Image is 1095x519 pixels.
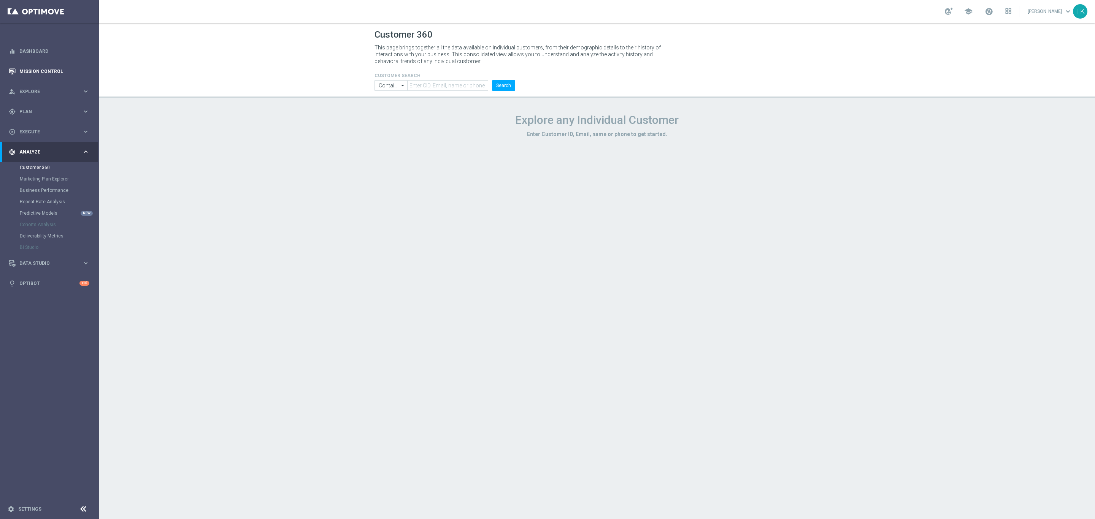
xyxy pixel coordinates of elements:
a: Business Performance [20,187,79,193]
div: TK [1073,4,1087,19]
div: Analyze [9,149,82,155]
div: NEW [81,211,93,216]
a: Deliverability Metrics [20,233,79,239]
button: track_changes Analyze keyboard_arrow_right [8,149,90,155]
div: Predictive Models [20,207,98,219]
div: Mission Control [9,61,89,81]
div: Plan [9,108,82,115]
i: keyboard_arrow_right [82,148,89,155]
span: Analyze [19,150,82,154]
button: Data Studio keyboard_arrow_right [8,260,90,266]
i: keyboard_arrow_right [82,88,89,95]
div: Execute [9,128,82,135]
i: gps_fixed [9,108,16,115]
a: Settings [18,507,41,511]
a: Repeat Rate Analysis [20,199,79,205]
span: Execute [19,130,82,134]
div: Cohorts Analysis [20,219,98,230]
a: Mission Control [19,61,89,81]
p: This page brings together all the data available on individual customers, from their demographic ... [375,44,667,65]
i: lightbulb [9,280,16,287]
div: Optibot [9,273,89,293]
div: Business Performance [20,185,98,196]
i: keyboard_arrow_right [82,128,89,135]
i: equalizer [9,48,16,55]
h4: CUSTOMER SEARCH [375,73,515,78]
button: person_search Explore keyboard_arrow_right [8,89,90,95]
button: Search [492,80,515,91]
input: Enter CID, Email, name or phone [407,80,488,91]
button: play_circle_outline Execute keyboard_arrow_right [8,129,90,135]
a: Dashboard [19,41,89,61]
span: Explore [19,89,82,94]
div: Dashboard [9,41,89,61]
div: BI Studio [20,242,98,253]
a: Marketing Plan Explorer [20,176,79,182]
i: keyboard_arrow_right [82,259,89,267]
a: Customer 360 [20,165,79,171]
span: Plan [19,109,82,114]
h1: Customer 360 [375,29,819,40]
div: Customer 360 [20,162,98,173]
div: Marketing Plan Explorer [20,173,98,185]
div: +10 [79,281,89,286]
span: school [964,7,973,16]
div: Deliverability Metrics [20,230,98,242]
i: settings [8,506,14,513]
i: keyboard_arrow_right [82,108,89,115]
span: keyboard_arrow_down [1064,7,1072,16]
button: Mission Control [8,68,90,74]
h1: Explore any Individual Customer [375,113,819,127]
div: Repeat Rate Analysis [20,196,98,207]
span: Data Studio [19,261,82,266]
div: Data Studio [9,260,82,267]
input: Contains [375,80,407,91]
button: equalizer Dashboard [8,48,90,54]
i: track_changes [9,149,16,155]
i: play_circle_outline [9,128,16,135]
button: gps_fixed Plan keyboard_arrow_right [8,109,90,115]
i: person_search [9,88,16,95]
i: arrow_drop_down [399,81,407,90]
h3: Enter Customer ID, Email, name or phone to get started. [375,131,819,138]
button: lightbulb Optibot +10 [8,280,90,286]
div: Explore [9,88,82,95]
a: Predictive Models [20,210,79,216]
a: Optibot [19,273,79,293]
a: [PERSON_NAME]keyboard_arrow_down [1027,6,1073,17]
